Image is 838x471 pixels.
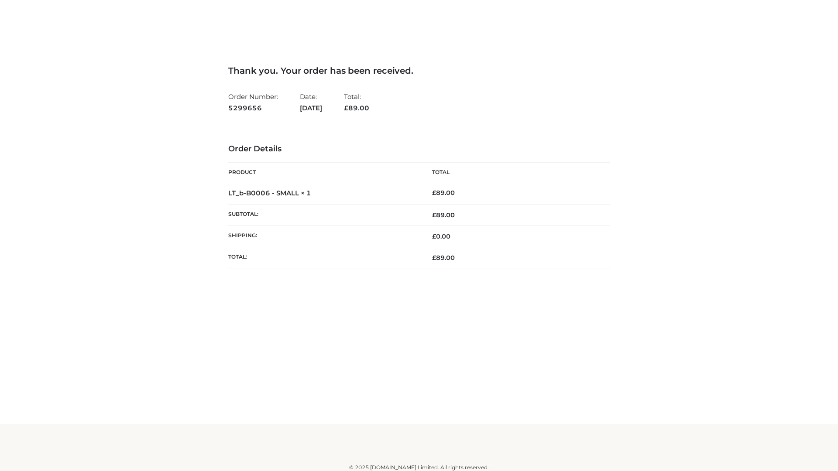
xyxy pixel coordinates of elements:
[300,102,322,114] strong: [DATE]
[344,89,369,116] li: Total:
[228,89,278,116] li: Order Number:
[228,204,419,225] th: Subtotal:
[228,189,299,197] a: LT_b-B0006 - SMALL
[419,163,610,182] th: Total
[228,102,278,114] strong: 5299656
[432,254,436,262] span: £
[432,211,436,219] span: £
[228,163,419,182] th: Product
[432,232,450,240] bdi: 0.00
[344,104,369,112] span: 89.00
[300,89,322,116] li: Date:
[228,247,419,269] th: Total:
[228,65,610,76] h3: Thank you. Your order has been received.
[432,189,455,197] bdi: 89.00
[344,104,348,112] span: £
[228,226,419,247] th: Shipping:
[301,189,311,197] strong: × 1
[432,189,436,197] span: £
[432,211,455,219] span: 89.00
[432,232,436,240] span: £
[432,254,455,262] span: 89.00
[228,144,610,154] h3: Order Details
